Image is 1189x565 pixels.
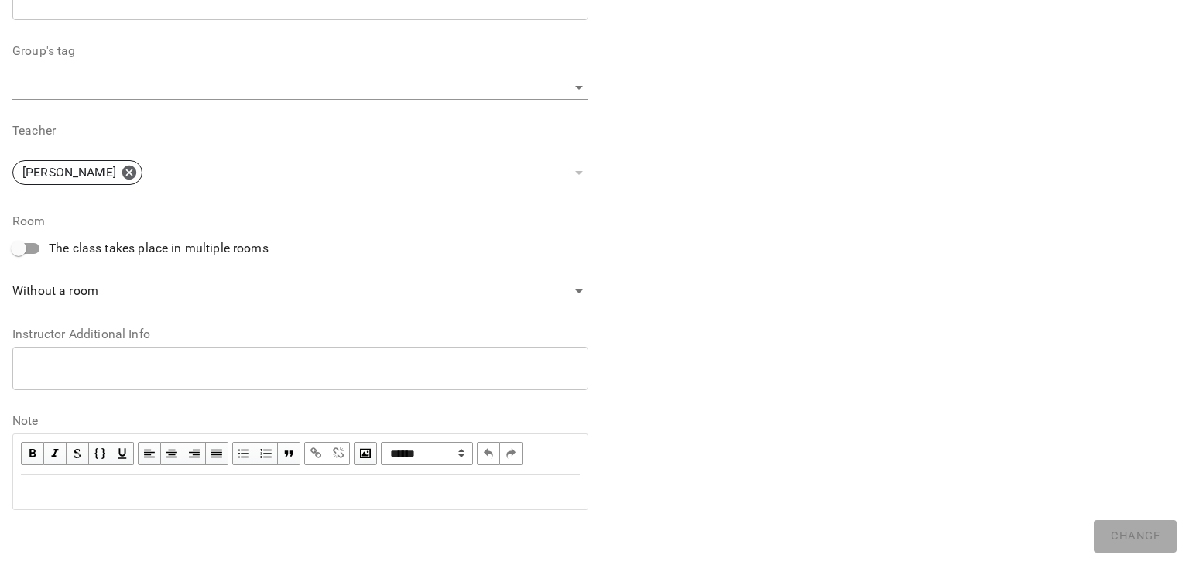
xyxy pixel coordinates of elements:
[21,442,44,465] button: Bold
[500,442,523,465] button: Redo
[12,328,588,341] label: Instructor Additional Info
[44,442,67,465] button: Italic
[381,442,473,465] span: Normal
[354,442,377,465] button: Image
[12,156,588,190] div: [PERSON_NAME]
[22,163,116,182] p: [PERSON_NAME]
[183,442,206,465] button: Align Right
[12,279,588,304] div: Without a room
[12,45,588,57] label: Group's tag
[206,442,228,465] button: Align Justify
[12,215,588,228] label: Room
[111,442,134,465] button: Underline
[278,442,300,465] button: Blockquote
[304,442,327,465] button: Link
[327,442,350,465] button: Remove Link
[138,442,161,465] button: Align Left
[232,442,255,465] button: UL
[381,442,473,465] select: Block type
[161,442,183,465] button: Align Center
[49,239,269,258] span: The class takes place in multiple rooms
[14,476,587,508] div: Edit text
[89,442,111,465] button: Monospace
[12,415,588,427] label: Note
[12,125,588,137] label: Teacher
[67,442,89,465] button: Strikethrough
[255,442,278,465] button: OL
[477,442,500,465] button: Undo
[12,160,142,185] div: [PERSON_NAME]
